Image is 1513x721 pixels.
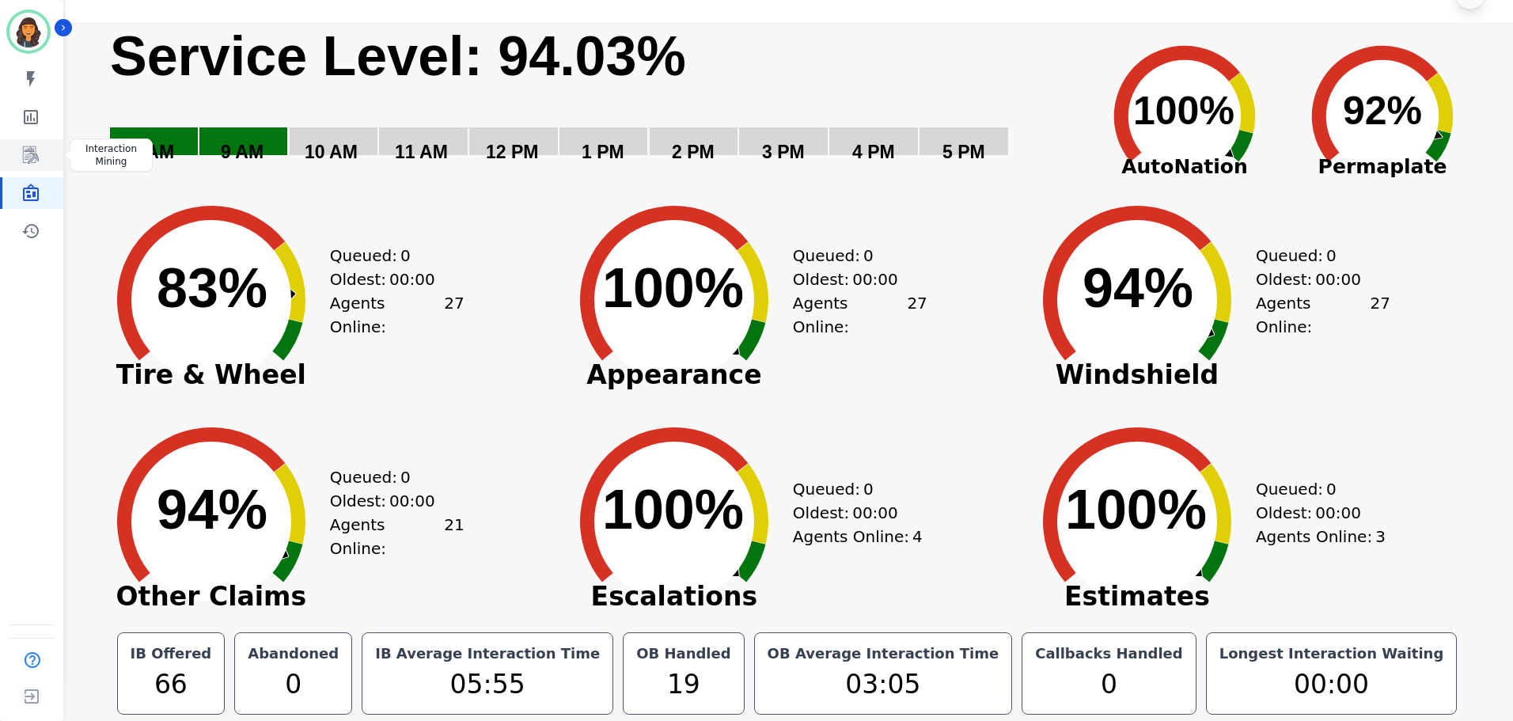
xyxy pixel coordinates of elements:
[400,465,411,489] span: 0
[305,142,358,162] text: 10 AM
[486,142,538,162] text: 12 PM
[157,257,267,319] text: 83%
[372,665,603,704] div: 05:55
[330,489,449,513] div: Oldest:
[762,142,805,162] text: 3 PM
[582,142,624,162] text: 1 PM
[400,244,411,268] span: 0
[330,513,465,560] div: Agents Online:
[793,525,927,548] div: Agents Online:
[1086,152,1284,182] span: AutoNation
[633,643,734,665] div: OB Handled
[793,291,927,339] div: Agents Online:
[672,142,715,162] text: 2 PM
[1216,643,1447,665] div: Longest Interaction Waiting
[793,268,912,291] div: Oldest:
[330,465,449,489] div: Queued:
[863,477,874,501] span: 0
[389,268,435,291] span: 00:00
[330,244,449,268] div: Queued:
[793,501,912,525] div: Oldest:
[1032,643,1186,665] div: Callbacks Handled
[1284,152,1481,182] span: Permaplate
[793,477,912,501] div: Queued:
[245,643,342,665] div: Abandoned
[863,244,874,268] span: 0
[221,142,264,162] text: 9 AM
[330,291,465,339] div: Agents Online:
[389,489,435,513] span: 00:00
[1256,268,1375,291] div: Oldest:
[245,665,342,704] div: 0
[942,142,985,162] text: 5 PM
[1375,525,1386,548] span: 3
[764,665,1003,704] div: 03:05
[1256,525,1390,548] div: Agents Online:
[108,23,1083,185] svg: Service Level: 0%
[912,525,923,548] span: 4
[602,479,744,541] text: 100%
[1315,501,1361,525] span: 00:00
[852,268,898,291] span: 00:00
[395,142,448,162] text: 11 AM
[127,665,215,704] div: 66
[1018,367,1256,383] span: Windshield
[1032,665,1186,704] div: 0
[633,665,734,704] div: 19
[907,291,927,339] span: 27
[1370,291,1390,339] span: 27
[127,643,215,665] div: IB Offered
[1256,291,1390,339] div: Agents Online:
[556,589,793,605] span: Escalations
[602,257,744,319] text: 100%
[1216,665,1447,704] div: 00:00
[1315,268,1361,291] span: 00:00
[852,501,898,525] span: 00:00
[764,643,1003,665] div: OB Average Interaction Time
[1065,479,1207,541] text: 100%
[1326,244,1337,268] span: 0
[444,513,464,560] span: 21
[1256,501,1375,525] div: Oldest:
[1343,89,1422,133] text: 92%
[1018,589,1256,605] span: Estimates
[110,25,686,87] text: Service Level: 94.03%
[444,291,464,339] span: 27
[1083,257,1193,319] text: 94%
[9,13,47,51] img: Bordered avatar
[330,268,449,291] div: Oldest:
[1133,89,1234,133] text: 100%
[1256,244,1375,268] div: Queued:
[131,142,174,162] text: 8 AM
[157,479,267,541] text: 94%
[556,367,793,383] span: Appearance
[1326,477,1337,501] span: 0
[93,367,330,383] span: Tire & Wheel
[372,643,603,665] div: IB Average Interaction Time
[93,589,330,605] span: Other Claims
[852,142,895,162] text: 4 PM
[1256,477,1375,501] div: Queued:
[793,244,912,268] div: Queued:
